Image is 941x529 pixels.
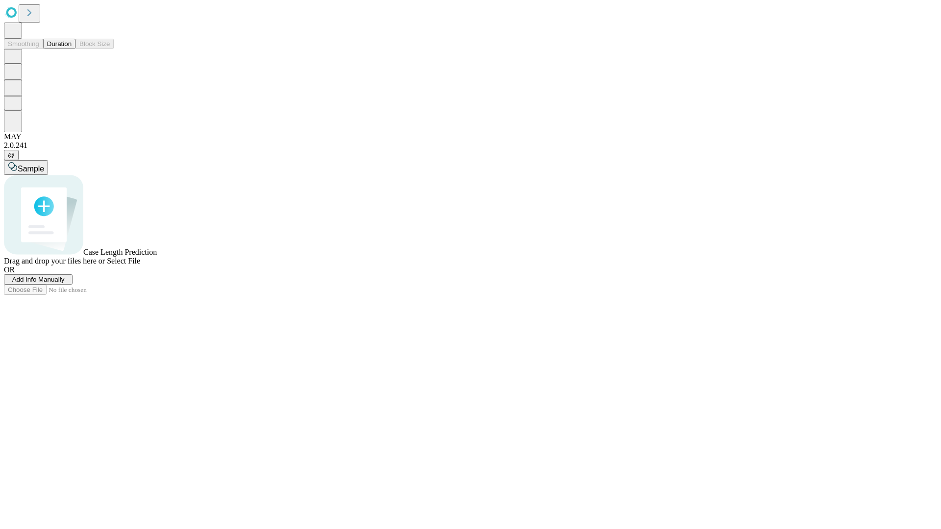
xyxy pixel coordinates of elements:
[4,257,105,265] span: Drag and drop your files here or
[8,151,15,159] span: @
[12,276,65,283] span: Add Info Manually
[4,160,48,175] button: Sample
[107,257,140,265] span: Select File
[4,265,15,274] span: OR
[4,132,937,141] div: MAY
[75,39,114,49] button: Block Size
[4,150,19,160] button: @
[83,248,157,256] span: Case Length Prediction
[4,141,937,150] div: 2.0.241
[18,165,44,173] span: Sample
[43,39,75,49] button: Duration
[4,274,73,285] button: Add Info Manually
[4,39,43,49] button: Smoothing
